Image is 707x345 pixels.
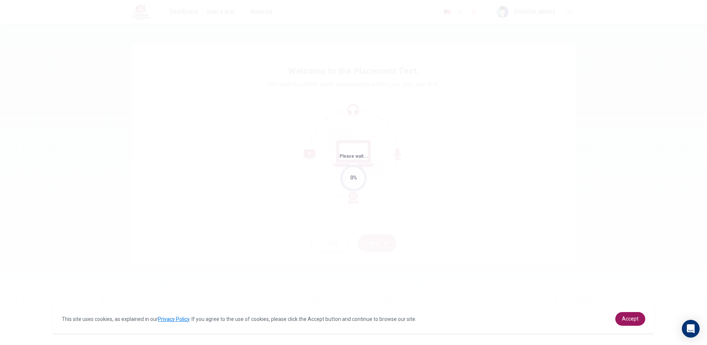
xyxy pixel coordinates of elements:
[339,154,368,159] span: Please wait...
[682,320,700,338] div: Open Intercom Messenger
[53,305,654,333] div: cookieconsent
[350,174,357,182] div: 0%
[62,316,416,322] span: This site uses cookies, as explained in our . If you agree to the use of cookies, please click th...
[615,312,645,326] a: dismiss cookie message
[158,316,189,322] a: Privacy Policy
[622,316,639,322] span: Accept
